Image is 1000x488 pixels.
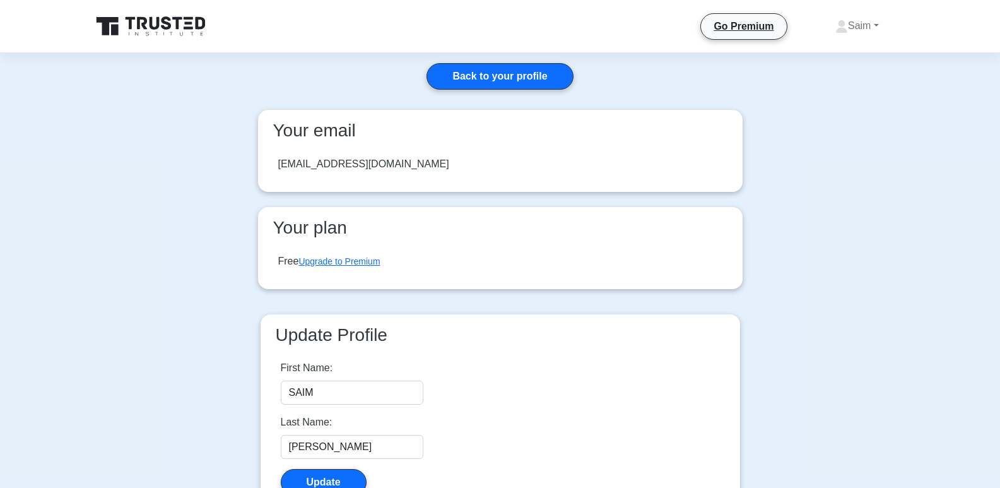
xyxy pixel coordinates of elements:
[281,415,332,430] label: Last Name:
[271,324,730,346] h3: Update Profile
[278,254,380,269] div: Free
[278,157,449,172] div: [EMAIL_ADDRESS][DOMAIN_NAME]
[805,13,909,39] a: Saim
[298,256,380,266] a: Upgrade to Premium
[268,120,732,141] h3: Your email
[268,217,732,239] h3: Your plan
[281,360,333,376] label: First Name:
[706,18,781,34] a: Go Premium
[426,63,573,90] a: Back to your profile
